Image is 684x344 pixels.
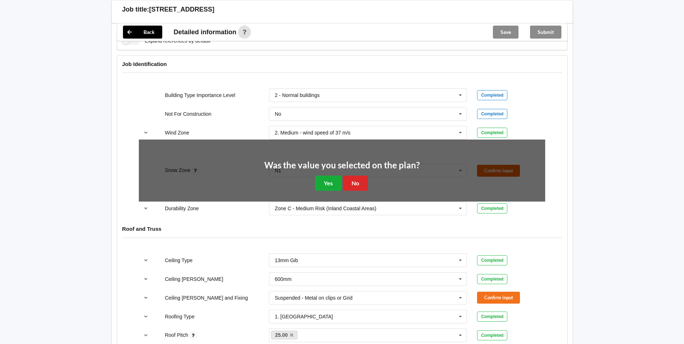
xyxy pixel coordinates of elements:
button: reference-toggle [139,126,153,139]
button: reference-toggle [139,202,153,215]
button: No [343,176,368,190]
div: Suspended - Metal on clips or Grid [275,295,353,300]
button: Back [123,26,162,39]
label: Durability Zone [165,206,199,211]
div: 2. Medium - wind speed of 37 m/s [275,130,350,135]
label: Ceiling [PERSON_NAME] and Fixing [165,295,248,301]
button: reference-toggle [139,254,153,267]
h2: Was the value you selected on the plan? [264,160,420,171]
button: reference-toggle [139,310,153,323]
h4: Job Identification [122,61,562,67]
h4: Roof and Truss [122,225,562,232]
label: Building Type Importance Level [165,92,235,98]
button: Yes [315,176,341,190]
div: Completed [477,90,507,100]
div: Completed [477,203,507,213]
span: Detailed information [174,29,237,35]
label: Wind Zone [165,130,189,136]
div: 1. [GEOGRAPHIC_DATA] [275,314,333,319]
div: 2 - Normal buildings [275,93,320,98]
div: 13mm Gib [275,258,298,263]
label: Roof Pitch [165,332,189,338]
div: Completed [477,255,507,265]
button: reference-toggle [139,273,153,286]
div: Completed [477,330,507,340]
button: Confirm input [477,292,520,304]
div: Completed [477,312,507,322]
div: Completed [477,128,507,138]
label: Roofing Type [165,314,194,319]
a: 25.00 [271,331,298,339]
h3: [STREET_ADDRESS] [149,5,215,14]
h3: Job title: [122,5,149,14]
div: Completed [477,109,507,119]
div: Completed [477,274,507,284]
button: reference-toggle [139,291,153,304]
div: No [275,111,281,116]
button: reference-toggle [139,329,153,342]
div: Zone C - Medium Risk (Inland Coastal Areas) [275,206,376,211]
label: Not For Construction [165,111,211,117]
div: 600mm [275,277,292,282]
label: Ceiling [PERSON_NAME] [165,276,223,282]
label: Ceiling Type [165,257,193,263]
